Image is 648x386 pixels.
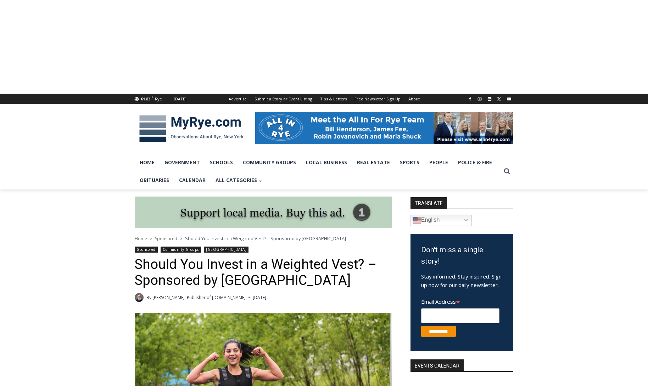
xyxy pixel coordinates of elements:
[316,94,351,104] a: Tips & Letters
[135,257,392,289] h1: Should You Invest in a Weighted Vest? – Sponsored by [GEOGRAPHIC_DATA]
[205,154,238,171] a: Schools
[495,95,503,103] a: X
[152,294,246,300] a: [PERSON_NAME], Publisher of [DOMAIN_NAME]
[424,154,453,171] a: People
[453,154,497,171] a: Police & Fire
[251,94,316,104] a: Submit a Story or Event Listing
[135,235,392,242] nav: Breadcrumbs
[225,94,251,104] a: Advertise
[475,95,484,103] a: Instagram
[395,154,424,171] a: Sports
[211,171,267,189] a: All Categories
[505,95,513,103] a: YouTube
[352,154,395,171] a: Real Estate
[160,154,205,171] a: Government
[135,171,174,189] a: Obituaries
[135,247,158,253] a: Sponsored
[216,176,262,184] span: All Categories
[410,197,447,209] strong: TRANSLATE
[174,96,186,102] div: [DATE]
[413,216,421,225] img: en
[421,294,499,307] label: Email Address
[150,236,152,241] span: >
[351,94,404,104] a: Free Newsletter Sign Up
[185,235,346,242] span: Should You Invest in a Weighted Vest? – Sponsored by [GEOGRAPHIC_DATA]
[255,112,513,144] img: All in for Rye
[501,165,513,178] button: View Search Form
[404,94,424,104] a: About
[135,154,501,189] nav: Primary Navigation
[135,154,160,171] a: Home
[421,244,503,267] h3: Don't miss a single story!
[301,154,352,171] a: Local Business
[135,110,248,147] img: MyRye.com
[135,293,144,302] a: Author image
[410,215,472,226] a: English
[410,359,464,371] h2: Events Calendar
[225,94,424,104] nav: Secondary Navigation
[155,236,177,242] a: Sponsored
[161,247,201,253] a: Community Groups
[135,236,147,242] a: Home
[151,95,153,99] span: F
[204,247,248,253] a: [GEOGRAPHIC_DATA]
[155,96,162,102] div: Rye
[174,171,211,189] a: Calendar
[485,95,494,103] a: Linkedin
[253,294,266,301] time: [DATE]
[135,197,392,228] img: support local media, buy this ad
[180,236,182,241] span: >
[141,96,150,101] span: 61.83
[466,95,474,103] a: Facebook
[146,294,151,301] span: By
[421,272,503,289] p: Stay informed. Stay inspired. Sign up now for our daily newsletter.
[238,154,301,171] a: Community Groups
